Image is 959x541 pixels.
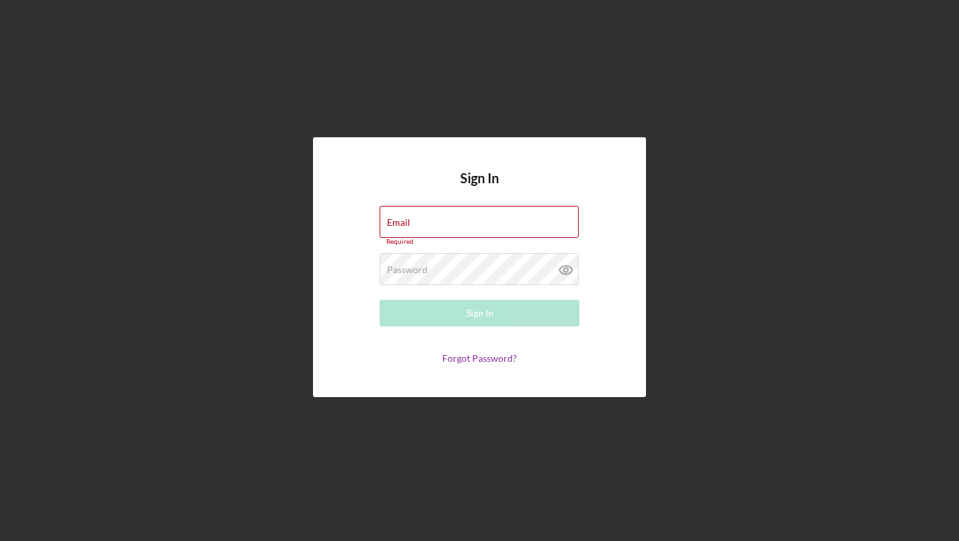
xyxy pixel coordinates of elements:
[466,300,493,326] div: Sign In
[442,352,517,364] a: Forgot Password?
[380,300,579,326] button: Sign In
[387,265,428,275] label: Password
[380,238,579,246] div: Required
[460,171,499,206] h4: Sign In
[387,217,410,228] label: Email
